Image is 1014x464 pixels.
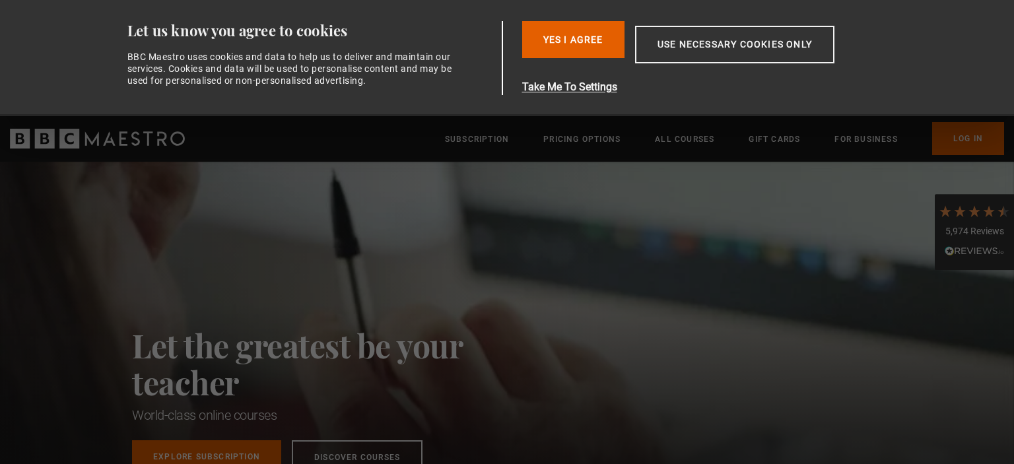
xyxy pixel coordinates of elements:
[938,244,1011,260] div: Read All Reviews
[445,133,509,146] a: Subscription
[655,133,714,146] a: All Courses
[132,406,522,424] h1: World-class online courses
[445,122,1004,155] nav: Primary
[127,51,460,87] div: BBC Maestro uses cookies and data to help us to deliver and maintain our services. Cookies and da...
[543,133,621,146] a: Pricing Options
[834,133,897,146] a: For business
[10,129,185,149] svg: BBC Maestro
[932,122,1004,155] a: Log In
[132,327,522,401] h2: Let the greatest be your teacher
[938,204,1011,218] div: 4.7 Stars
[635,26,834,63] button: Use necessary cookies only
[935,194,1014,271] div: 5,974 ReviewsRead All Reviews
[522,79,897,95] button: Take Me To Settings
[127,21,497,40] div: Let us know you agree to cookies
[938,225,1011,238] div: 5,974 Reviews
[945,246,1004,255] img: REVIEWS.io
[749,133,800,146] a: Gift Cards
[522,21,625,58] button: Yes I Agree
